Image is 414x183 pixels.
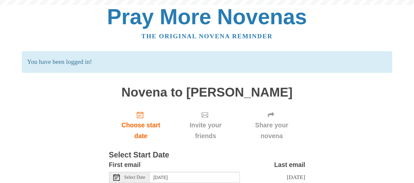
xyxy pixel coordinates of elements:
a: The original novena reminder [141,33,273,40]
a: Choose start date [109,106,173,145]
span: Share your novena [245,120,299,141]
h1: Novena to [PERSON_NAME] [109,85,305,100]
span: Choose start date [116,120,167,141]
div: Click "Next" to confirm your start date first. [173,106,238,145]
div: Click "Next" to confirm your start date first. [238,106,305,145]
label: First email [109,159,141,170]
span: Invite your friends [179,120,231,141]
span: Select Date [124,175,145,180]
label: Last email [274,159,305,170]
h3: Select Start Date [109,151,305,159]
a: Pray More Novenas [107,5,307,29]
p: You have been logged in! [22,51,392,73]
span: [DATE] [287,174,305,180]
